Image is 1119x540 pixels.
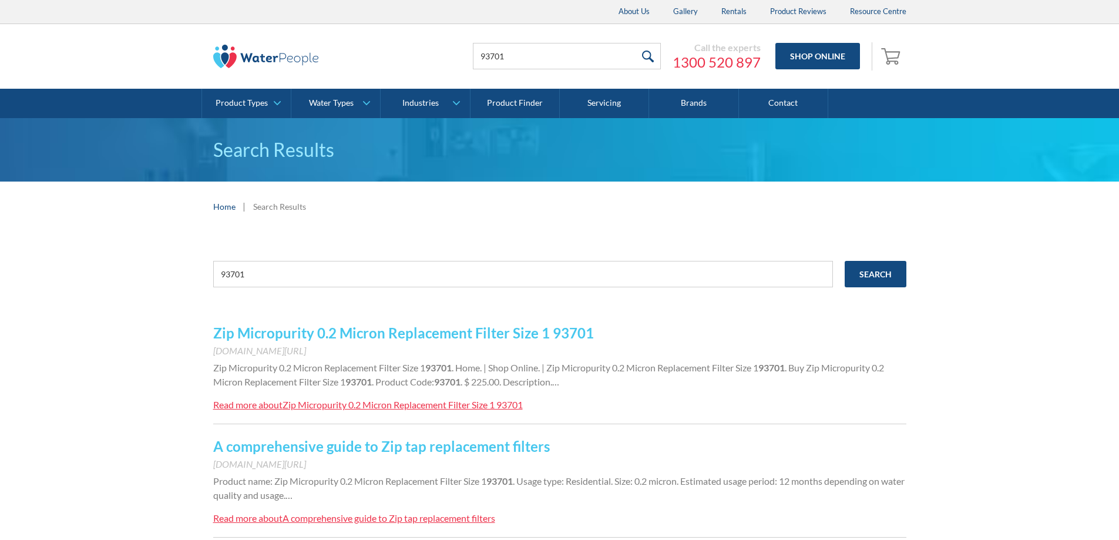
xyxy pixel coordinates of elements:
div: Product Types [216,98,268,108]
span: . Buy Zip Micropurity 0.2 Micron Replacement Filter Size 1 [213,362,884,387]
a: Water Types [291,89,380,118]
a: Zip Micropurity 0.2 Micron Replacement Filter Size 1 93701 [213,324,594,341]
div: A comprehensive guide to Zip tap replacement filters [283,512,495,524]
div: Search Results [253,200,306,213]
input: e.g. chilled water cooler [213,261,833,287]
strong: 93701 [758,362,785,373]
a: Product Types [202,89,291,118]
input: Search products [473,43,661,69]
div: [DOMAIN_NAME][URL] [213,344,906,358]
span: . $ 225.00. Description. [461,376,552,387]
span: . Home. | Shop Online. | Zip Micropurity 0.2 Micron Replacement Filter Size 1 [452,362,758,373]
a: 1300 520 897 [673,53,761,71]
span: … [285,489,293,501]
span: Product name: Zip Micropurity 0.2 Micron Replacement Filter Size 1 [213,475,486,487]
div: Industries [402,98,439,108]
a: A comprehensive guide to Zip tap replacement filters [213,438,550,455]
div: | [241,199,247,213]
a: Read more aboutA comprehensive guide to Zip tap replacement filters [213,511,495,525]
a: Servicing [560,89,649,118]
div: [DOMAIN_NAME][URL] [213,457,906,471]
span: . Product Code: [372,376,434,387]
div: Zip Micropurity 0.2 Micron Replacement Filter Size 1 93701 [283,399,523,410]
img: shopping cart [881,46,903,65]
a: Open cart [878,42,906,71]
img: The Water People [213,45,319,68]
a: Read more aboutZip Micropurity 0.2 Micron Replacement Filter Size 1 93701 [213,398,523,412]
span: Zip Micropurity 0.2 Micron Replacement Filter Size 1 [213,362,425,373]
a: Home [213,200,236,213]
div: Read more about [213,512,283,524]
span: . Usage type: Residential. Size: 0.2 micron. Estimated usage period: 12 months depending on water... [213,475,905,501]
strong: 93701 [434,376,461,387]
strong: 93701 [345,376,372,387]
strong: 93701 [486,475,513,487]
div: Water Types [309,98,354,108]
h1: Search Results [213,136,906,164]
strong: 93701 [425,362,452,373]
a: Industries [381,89,469,118]
span: … [552,376,559,387]
div: Read more about [213,399,283,410]
div: Call the experts [673,42,761,53]
a: Brands [649,89,738,118]
input: Search [845,261,906,287]
a: Shop Online [775,43,860,69]
a: Product Finder [471,89,560,118]
a: Contact [739,89,828,118]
